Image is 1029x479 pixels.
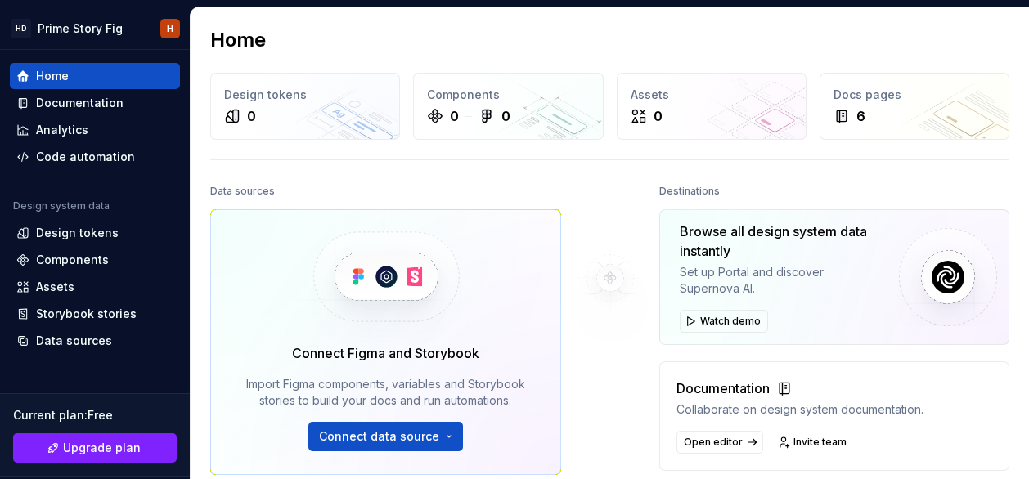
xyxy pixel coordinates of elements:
[501,106,510,126] div: 0
[13,407,177,423] div: Current plan : Free
[413,73,603,140] a: Components00
[676,431,763,454] a: Open editor
[10,247,180,273] a: Components
[10,144,180,170] a: Code automation
[10,63,180,89] a: Home
[684,436,743,449] span: Open editor
[36,68,69,84] div: Home
[834,87,995,103] div: Docs pages
[36,122,88,138] div: Analytics
[3,11,186,46] button: HDPrime Story FigH
[680,264,887,297] div: Set up Portal and discover Supernova AI.
[36,279,74,295] div: Assets
[210,180,275,203] div: Data sources
[292,343,479,363] div: Connect Figma and Storybook
[10,117,180,143] a: Analytics
[10,90,180,116] a: Documentation
[631,87,793,103] div: Assets
[654,106,663,126] div: 0
[36,306,137,322] div: Storybook stories
[210,27,266,53] h2: Home
[210,73,400,140] a: Design tokens0
[319,428,439,445] span: Connect data source
[36,95,124,111] div: Documentation
[659,180,720,203] div: Destinations
[10,328,180,354] a: Data sources
[36,149,135,165] div: Code automation
[11,19,31,38] div: HD
[676,378,923,398] div: Documentation
[793,436,847,449] span: Invite team
[36,333,112,349] div: Data sources
[820,73,1009,140] a: Docs pages6
[773,431,854,454] a: Invite team
[247,106,256,126] div: 0
[676,401,923,418] div: Collaborate on design system documentation.
[700,315,761,328] span: Watch demo
[10,301,180,327] a: Storybook stories
[450,106,459,126] div: 0
[856,106,865,126] div: 6
[427,87,589,103] div: Components
[10,274,180,300] a: Assets
[234,376,537,409] div: Import Figma components, variables and Storybook stories to build your docs and run automations.
[224,87,386,103] div: Design tokens
[13,433,177,463] a: Upgrade plan
[36,252,109,268] div: Components
[167,22,173,35] div: H
[680,310,768,333] button: Watch demo
[308,422,463,451] button: Connect data source
[36,225,119,241] div: Design tokens
[63,440,141,456] span: Upgrade plan
[617,73,807,140] a: Assets0
[13,199,110,213] div: Design system data
[38,20,123,37] div: Prime Story Fig
[10,220,180,246] a: Design tokens
[680,222,887,261] div: Browse all design system data instantly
